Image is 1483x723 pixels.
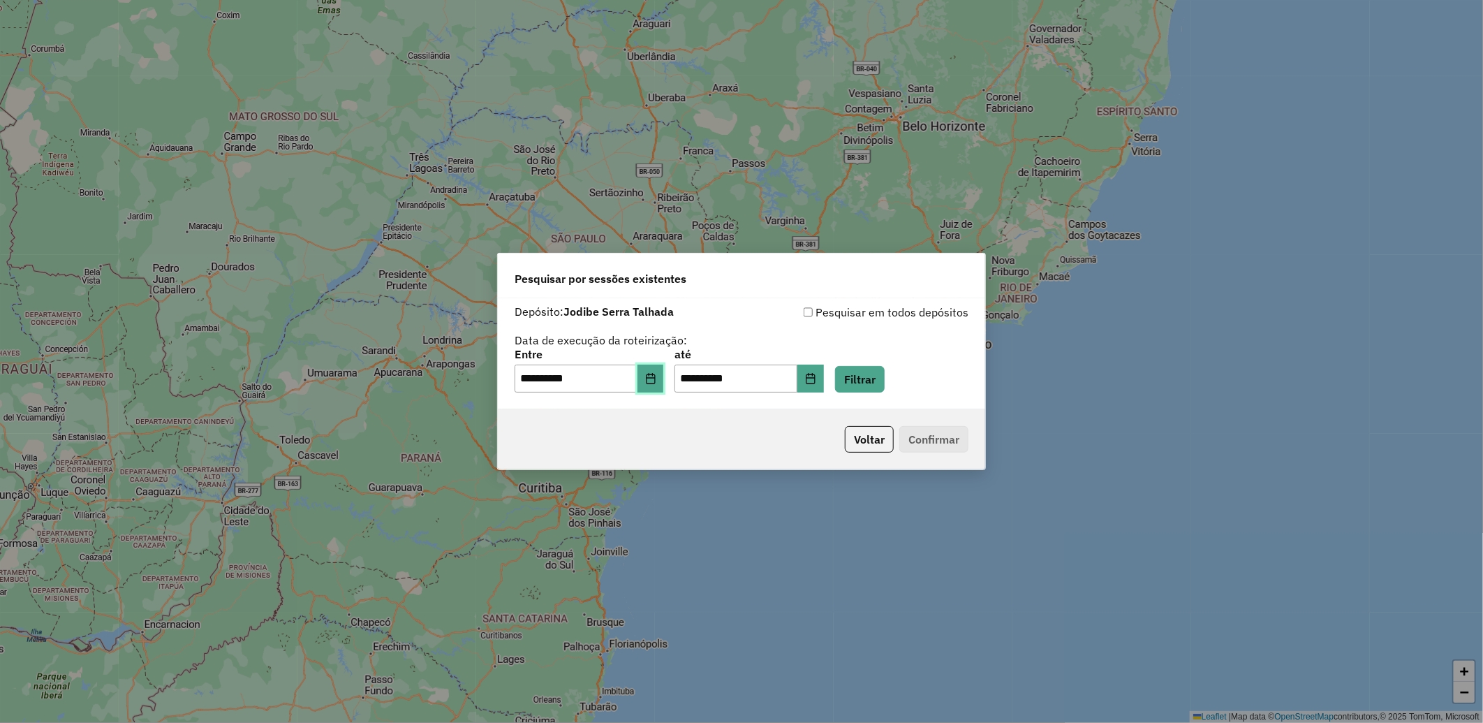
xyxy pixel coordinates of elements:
[835,366,885,393] button: Filtrar
[515,270,686,287] span: Pesquisar por sessões existentes
[515,332,687,349] label: Data de execução da roteirização:
[515,303,674,320] label: Depósito:
[563,305,674,319] strong: Jodibe Serra Talhada
[797,365,824,393] button: Choose Date
[674,346,823,363] label: até
[845,426,894,453] button: Voltar
[741,304,968,321] div: Pesquisar em todos depósitos
[637,365,664,393] button: Choose Date
[515,346,663,363] label: Entre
